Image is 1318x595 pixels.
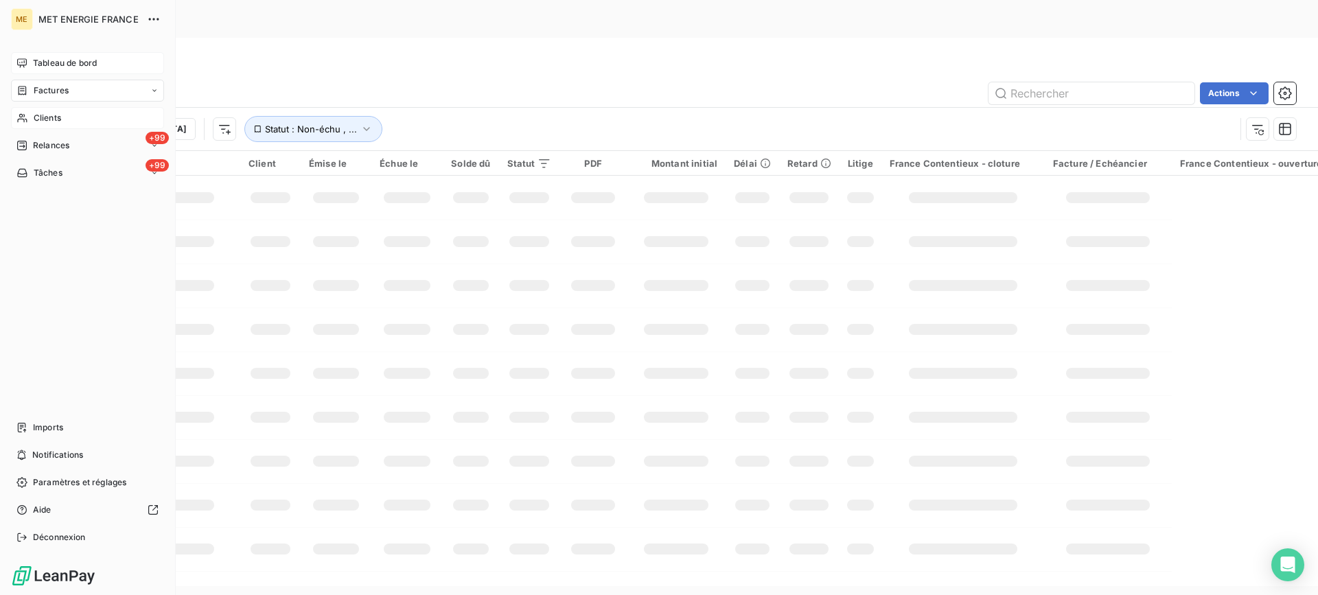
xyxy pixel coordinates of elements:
span: Déconnexion [33,531,86,544]
span: Relances [33,139,69,152]
div: Montant initial [635,158,717,169]
img: Logo LeanPay [11,565,96,587]
input: Rechercher [988,82,1194,104]
span: Factures [34,84,69,97]
span: Clients [34,112,61,124]
a: Tableau de bord [11,52,164,74]
a: +99Relances [11,135,164,156]
span: Aide [33,504,51,516]
span: Statut : Non-échu , ... [265,124,357,135]
div: Retard [787,158,831,169]
div: Émise le [309,158,363,169]
div: Solde dû [451,158,490,169]
a: Paramètres et réglages [11,471,164,493]
span: +99 [146,159,169,172]
a: Clients [11,107,164,129]
div: PDF [568,158,618,169]
span: +99 [146,132,169,144]
div: Litige [848,158,873,169]
span: Notifications [32,449,83,461]
div: Client [248,158,292,169]
a: Imports [11,417,164,439]
div: Open Intercom Messenger [1271,548,1304,581]
div: Facture / Echéancier [1053,158,1164,169]
span: Tableau de bord [33,57,97,69]
button: Statut : Non-échu , ... [244,116,382,142]
div: Statut [507,158,552,169]
div: Délai [734,158,771,169]
span: Paramètres et réglages [33,476,126,489]
a: Aide [11,499,164,521]
a: +99Tâches [11,162,164,184]
a: Factures [11,80,164,102]
span: Tâches [34,167,62,179]
span: Imports [33,421,63,434]
div: Échue le [380,158,435,169]
button: Actions [1200,82,1269,104]
div: France Contentieux - cloture [890,158,1037,169]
